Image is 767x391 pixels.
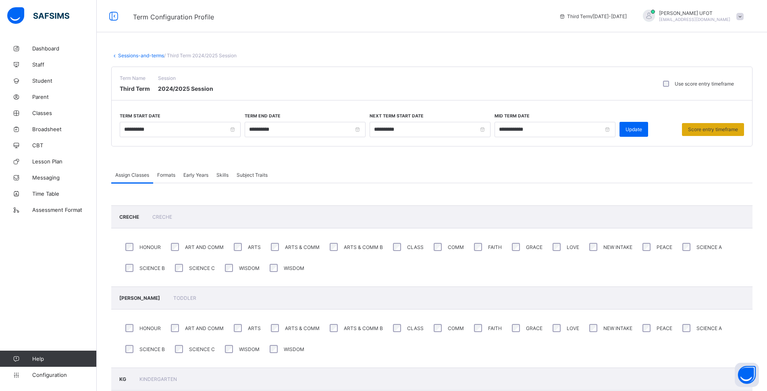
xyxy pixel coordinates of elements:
label: SCIENCE B [139,346,165,352]
label: SCIENCE C [189,346,215,352]
span: KINDERGARTEN [139,376,177,382]
label: COMM [448,244,464,250]
span: Skills [216,172,229,178]
span: Subject Traits [237,172,268,178]
span: Broadsheet [32,126,97,132]
label: GRACE [526,244,543,250]
span: Assessment Format [32,207,97,213]
label: Mid Term Date [495,113,530,119]
span: Formats [157,172,175,178]
label: Term End Date [245,113,281,119]
label: Next Term Start Date [370,113,424,119]
span: [PERSON_NAME] UFOT [659,10,730,16]
span: Classes [32,110,97,116]
label: ART AND COMM [185,244,224,250]
span: / Third Term 2024/2025 Session [164,52,237,59]
label: WISDOM [284,265,304,271]
label: ARTS & COMM B [344,325,383,331]
label: FAITH [488,244,502,250]
span: Score entry timeframe [688,126,738,132]
span: 2024/2025 Session [158,85,213,92]
span: [EMAIL_ADDRESS][DOMAIN_NAME] [659,17,730,22]
span: Staff [32,61,97,68]
span: CRECHE [119,214,140,220]
label: SCIENCE A [696,325,722,331]
label: Term Start Date [120,113,160,119]
span: Term Configuration Profile [133,13,214,21]
div: GABRIELUFOT [635,10,748,23]
label: WISDOM [284,346,304,352]
span: session/term information [559,13,627,19]
label: SCIENCE B [139,265,165,271]
label: NEW INTAKE [603,325,632,331]
span: Student [32,77,97,84]
span: TODDLER [173,295,196,301]
span: Parent [32,94,97,100]
label: PEACE [657,244,672,250]
label: ARTS & COMM [285,325,320,331]
span: Dashboard [32,45,97,52]
label: ARTS [248,244,261,250]
label: NEW INTAKE [603,244,632,250]
label: WISDOM [239,346,260,352]
label: SCIENCE A [696,244,722,250]
span: Configuration [32,372,96,378]
span: Session [158,75,213,81]
label: FAITH [488,325,502,331]
label: GRACE [526,325,543,331]
span: Time Table [32,190,97,197]
label: CLASS [407,325,424,331]
span: CBT [32,142,97,148]
label: CLASS [407,244,424,250]
label: ARTS & COMM [285,244,320,250]
label: ART AND COMM [185,325,224,331]
span: Term Name [120,75,150,81]
span: Early Years [183,172,208,178]
span: Help [32,355,96,362]
label: ARTS & COMM B [344,244,383,250]
label: HONOUR [139,325,161,331]
button: Open asap [735,363,759,387]
img: safsims [7,7,69,24]
a: Sessions-and-terms [118,52,164,59]
span: [PERSON_NAME] [119,295,161,301]
span: Messaging [32,174,97,181]
label: LOVE [567,244,579,250]
label: HONOUR [139,244,161,250]
span: Assign Classes [115,172,149,178]
span: Third Term [120,85,150,92]
span: Lesson Plan [32,158,97,165]
label: PEACE [657,325,672,331]
span: CRECHE [152,214,172,220]
span: KG [119,376,127,382]
label: Use score entry timeframe [675,81,734,87]
label: SCIENCE C [189,265,215,271]
label: ARTS [248,325,261,331]
span: Update [626,126,642,132]
label: WISDOM [239,265,260,271]
label: LOVE [567,325,579,331]
label: COMM [448,325,464,331]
